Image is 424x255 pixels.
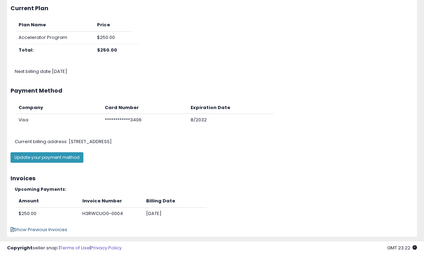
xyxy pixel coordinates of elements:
[387,244,417,251] span: 2025-08-13 23:22 GMT
[60,244,90,251] a: Terms of Use
[16,195,80,207] th: Amount
[7,244,33,251] strong: Copyright
[15,187,414,192] h5: Upcoming Payments:
[16,114,102,126] td: Visa
[16,207,80,220] td: $250.00
[16,102,102,114] th: Company
[94,31,131,44] td: $250.00
[102,102,188,114] th: Card Number
[188,114,274,126] td: 8/2032
[11,152,83,163] button: Update your payment method
[7,245,122,251] div: seller snap | |
[94,19,131,31] th: Price
[19,47,34,53] b: Total:
[11,175,413,182] h3: Invoices
[9,68,423,75] div: Next billing date: [DATE]
[15,138,68,145] span: Current billing address:
[80,195,143,207] th: Invoice Number
[16,19,94,31] th: Plan Name
[143,195,207,207] th: Billing Date
[9,139,423,145] div: [STREET_ADDRESS]
[11,5,413,12] h3: Current Plan
[11,226,67,233] span: Show Previous Invoices
[143,207,207,220] td: [DATE]
[188,102,274,114] th: Expiration Date
[11,88,413,94] h3: Payment Method
[80,207,143,220] td: H3RWCUO0-0004
[16,31,94,44] td: Accelerator Program
[91,244,122,251] a: Privacy Policy
[97,47,117,53] b: $250.00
